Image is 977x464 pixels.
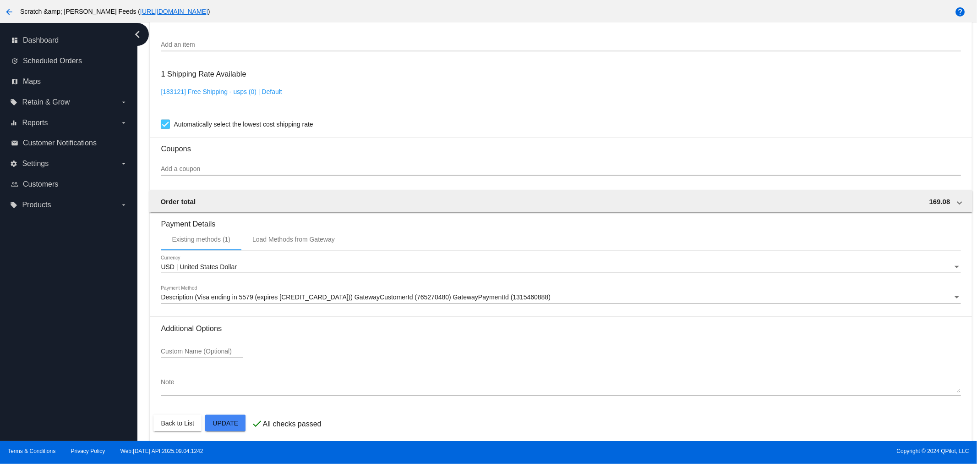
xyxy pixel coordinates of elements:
[149,190,972,212] mat-expansion-panel-header: Order total 169.08
[11,139,18,147] i: email
[160,198,196,205] span: Order total
[10,201,17,209] i: local_offer
[11,57,18,65] i: update
[120,99,127,106] i: arrow_drop_down
[22,160,49,168] span: Settings
[161,64,246,84] h3: 1 Shipping Rate Available
[153,415,201,431] button: Back to List
[10,160,17,167] i: settings
[955,6,966,17] mat-icon: help
[10,119,17,127] i: equalizer
[23,77,41,86] span: Maps
[11,33,127,48] a: dashboard Dashboard
[22,119,48,127] span: Reports
[23,36,59,44] span: Dashboard
[23,57,82,65] span: Scheduled Orders
[252,236,335,243] div: Load Methods from Gateway
[161,166,961,173] input: Add a coupon
[161,41,961,49] input: Add an item
[11,54,127,68] a: update Scheduled Orders
[161,420,194,427] span: Back to List
[161,264,961,271] mat-select: Currency
[262,420,321,428] p: All checks passed
[213,420,238,427] span: Update
[161,88,282,95] a: [183121] Free Shipping - usps (0) | Default
[22,98,70,106] span: Retain & Grow
[130,27,145,42] i: chevron_left
[11,181,18,188] i: people_outline
[929,198,950,205] span: 169.08
[71,448,105,454] a: Privacy Policy
[161,348,243,355] input: Custom Name (Optional)
[120,119,127,127] i: arrow_drop_down
[11,37,18,44] i: dashboard
[11,136,127,150] a: email Customer Notifications
[20,8,210,15] span: Scratch &amp; [PERSON_NAME] Feeds ( )
[22,201,51,209] span: Products
[497,448,969,454] span: Copyright © 2024 QPilot, LLC
[11,177,127,192] a: people_outline Customers
[8,448,55,454] a: Terms & Conditions
[161,293,551,301] span: Description (Visa ending in 5579 (expires [CREDIT_CARD_DATA])) GatewayCustomerId (765270480) Gate...
[172,236,230,243] div: Existing methods (1)
[120,448,203,454] a: Web:[DATE] API:2025.09.04.1242
[205,415,246,431] button: Update
[11,74,127,89] a: map Maps
[161,138,961,153] h3: Coupons
[4,6,15,17] mat-icon: arrow_back
[23,180,58,188] span: Customers
[161,263,236,271] span: USD | United States Dollar
[251,418,262,429] mat-icon: check
[161,294,961,301] mat-select: Payment Method
[161,324,961,333] h3: Additional Options
[11,78,18,85] i: map
[23,139,97,147] span: Customer Notifications
[174,119,313,130] span: Automatically select the lowest cost shipping rate
[120,201,127,209] i: arrow_drop_down
[140,8,208,15] a: [URL][DOMAIN_NAME]
[10,99,17,106] i: local_offer
[161,213,961,228] h3: Payment Details
[120,160,127,167] i: arrow_drop_down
